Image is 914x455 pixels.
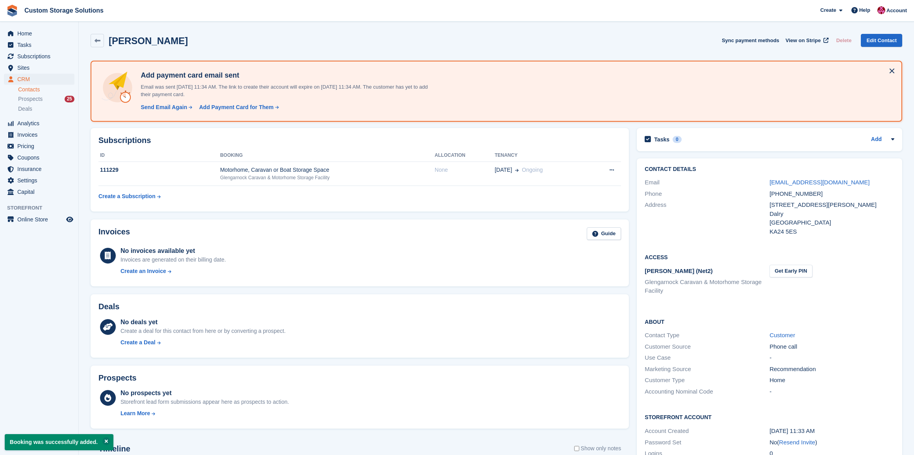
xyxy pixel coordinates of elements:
[645,318,894,325] h2: About
[18,95,43,103] span: Prospects
[769,227,894,236] div: KA24 5ES
[4,214,74,225] a: menu
[574,444,621,453] label: Show only notes
[769,179,870,186] a: [EMAIL_ADDRESS][DOMAIN_NAME]
[645,253,894,261] h2: Access
[220,174,435,181] div: Glengarnock Caravan & Motorhome Storage Facility
[4,175,74,186] a: menu
[769,376,894,385] div: Home
[722,34,779,47] button: Sync payment methods
[196,103,280,111] a: Add Payment Card for Them
[877,6,885,14] img: Jack Alexander
[769,201,894,210] div: [STREET_ADDRESS][PERSON_NAME]
[17,129,65,140] span: Invoices
[98,227,130,240] h2: Invoices
[769,332,795,338] a: Customer
[17,214,65,225] span: Online Store
[574,444,579,453] input: Show only notes
[121,256,226,264] div: Invoices are generated on their billing date.
[18,86,74,93] a: Contacts
[820,6,836,14] span: Create
[769,353,894,362] div: -
[98,149,220,162] th: ID
[645,387,769,396] div: Accounting Nominal Code
[859,6,870,14] span: Help
[6,5,18,17] img: stora-icon-8386f47178a22dfd0bd8f6a31ec36ba5ce8667c1dd55bd0f319d3a0aa187defe.svg
[98,444,130,453] h2: Timeline
[18,105,32,113] span: Deals
[98,192,156,201] div: Create a Subscription
[782,34,830,47] a: View on Stripe
[4,141,74,152] a: menu
[645,353,769,362] div: Use Case
[17,51,65,62] span: Subscriptions
[769,365,894,374] div: Recommendation
[654,136,669,143] h2: Tasks
[769,438,894,447] div: No
[645,413,894,421] h2: Storefront Account
[645,178,769,187] div: Email
[137,83,433,98] p: Email was sent [DATE] 11:34 AM. The link to create their account will expire on [DATE] 11:34 AM. ...
[17,186,65,197] span: Capital
[17,118,65,129] span: Analytics
[645,376,769,385] div: Customer Type
[121,398,289,406] div: Storefront lead form submissions appear here as prospects to action.
[645,342,769,351] div: Customer Source
[769,427,894,436] div: [DATE] 11:33 AM
[4,129,74,140] a: menu
[17,39,65,50] span: Tasks
[199,103,274,111] div: Add Payment Card for Them
[17,28,65,39] span: Home
[98,373,137,383] h2: Prospects
[673,136,682,143] div: 0
[4,186,74,197] a: menu
[4,28,74,39] a: menu
[779,439,815,446] a: Resend Invite
[769,189,894,199] div: [PHONE_NUMBER]
[495,149,589,162] th: Tenancy
[121,388,289,398] div: No prospects yet
[886,7,907,15] span: Account
[121,267,226,275] a: Create an Invoice
[121,267,166,275] div: Create an Invoice
[17,175,65,186] span: Settings
[769,265,812,278] button: Get Early PIN
[220,149,435,162] th: Booking
[109,35,188,46] h2: [PERSON_NAME]
[17,163,65,175] span: Insurance
[645,331,769,340] div: Contact Type
[4,152,74,163] a: menu
[137,71,433,80] h4: Add payment card email sent
[98,166,220,174] div: 111229
[121,409,150,418] div: Learn More
[645,201,769,236] div: Address
[645,166,894,173] h2: Contact Details
[769,218,894,227] div: [GEOGRAPHIC_DATA]
[18,95,74,103] a: Prospects 25
[435,149,495,162] th: Allocation
[4,74,74,85] a: menu
[101,71,134,104] img: add-payment-card-4dbda4983b697a7845d177d07a5d71e8a16f1ec00487972de202a45f1e8132f5.svg
[17,74,65,85] span: CRM
[65,215,74,224] a: Preview store
[4,39,74,50] a: menu
[495,166,512,174] span: [DATE]
[21,4,107,17] a: Custom Storage Solutions
[522,167,543,173] span: Ongoing
[833,34,855,47] button: Delete
[220,166,435,174] div: Motorhome, Caravan or Boat Storage Space
[4,62,74,73] a: menu
[5,434,113,450] p: Booking was successfully added.
[121,327,286,335] div: Create a deal for this contact from here or by converting a prospect.
[645,278,769,295] li: Glengarnock Caravan & Motorhome Storage Facility
[7,204,78,212] span: Storefront
[17,152,65,163] span: Coupons
[98,136,621,145] h2: Subscriptions
[121,338,156,347] div: Create a Deal
[871,135,882,144] a: Add
[769,387,894,396] div: -
[861,34,902,47] a: Edit Contact
[121,338,286,347] a: Create a Deal
[4,163,74,175] a: menu
[645,427,769,436] div: Account Created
